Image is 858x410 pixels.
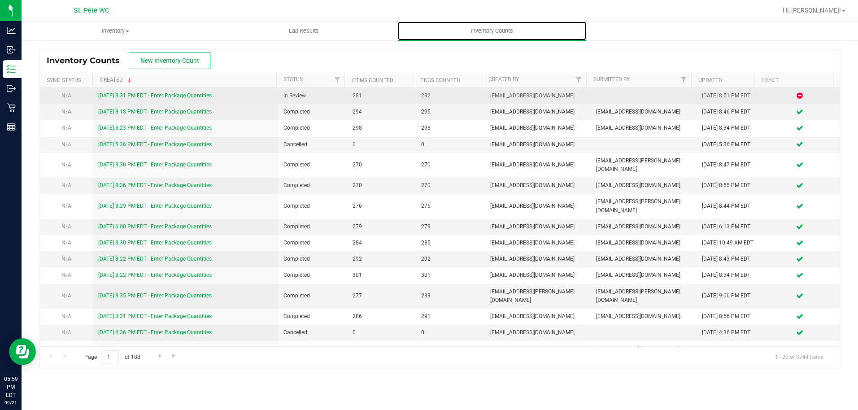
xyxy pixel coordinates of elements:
span: 0 [353,140,411,149]
a: [DATE] 8:31 PM EDT - Enter Package Quantities [98,313,212,319]
inline-svg: Retail [7,103,16,112]
a: Lab Results [210,22,398,40]
span: 301 [353,271,411,279]
span: Completed [283,312,342,321]
a: Inventory Counts [398,22,586,40]
div: [DATE] 8:47 PM EDT [702,161,755,169]
span: [EMAIL_ADDRESS][DOMAIN_NAME] [490,124,585,132]
span: [EMAIL_ADDRESS][DOMAIN_NAME] [490,140,585,149]
span: 279 [353,222,411,231]
span: [EMAIL_ADDRESS][DOMAIN_NAME] [490,255,585,263]
a: [DATE] 8:18 PM EDT - Enter Package Quantities [98,109,212,115]
span: 1 - 20 of 3744 items [768,350,831,364]
span: 298 [353,124,411,132]
span: N/A [61,92,71,99]
button: New Inventory Count [129,52,210,69]
span: [EMAIL_ADDRESS][DOMAIN_NAME] [490,222,585,231]
span: [EMAIL_ADDRESS][DOMAIN_NAME] [490,108,585,116]
span: N/A [61,141,71,148]
th: Exact [754,72,833,88]
span: 284 [353,239,411,247]
span: 291 [421,312,479,321]
p: 05:59 PM EDT [4,375,17,399]
a: [DATE] 8:36 PM EDT - Enter Package Quantities [98,182,212,188]
div: [DATE] 8:34 PM EDT [702,124,755,132]
span: [EMAIL_ADDRESS][DOMAIN_NAME] [596,312,691,321]
span: 294 [353,108,411,116]
a: [DATE] 8:29 PM EDT - Enter Package Quantities [98,203,212,209]
iframe: Resource center [9,338,36,365]
inline-svg: Inventory [7,65,16,74]
div: [DATE] 6:13 PM EDT [702,222,755,231]
span: 277 [353,292,411,300]
span: [EMAIL_ADDRESS][DOMAIN_NAME] [490,161,585,169]
span: 286 [353,312,411,321]
span: [EMAIL_ADDRESS][DOMAIN_NAME] [596,124,691,132]
span: [EMAIL_ADDRESS][DOMAIN_NAME] [596,255,691,263]
span: [EMAIL_ADDRESS][DOMAIN_NAME] [490,312,585,321]
span: Inventory Counts [47,56,129,65]
p: 09/21 [4,399,17,406]
span: Hi, [PERSON_NAME]! [783,7,841,14]
inline-svg: Inbound [7,45,16,54]
span: St. Pete WC [74,7,109,14]
a: [DATE] 8:30 PM EDT - Enter Package Quantities [98,240,212,246]
a: Created By [488,76,519,83]
span: 270 [421,181,479,190]
span: N/A [61,182,71,188]
span: N/A [61,313,71,319]
span: Completed [283,124,342,132]
span: 281 [353,92,411,100]
span: 285 [421,239,479,247]
div: [DATE] 8:34 PM EDT [702,271,755,279]
a: Created [100,77,133,83]
a: Inventory [22,22,210,40]
span: N/A [61,272,71,278]
span: 301 [421,271,479,279]
span: [EMAIL_ADDRESS][PERSON_NAME][DOMAIN_NAME] [596,197,691,214]
span: Cancelled [283,140,342,149]
div: [DATE] 8:43 PM EDT [702,255,755,263]
span: N/A [61,329,71,336]
div: [DATE] 8:46 PM EDT [702,108,755,116]
span: [EMAIL_ADDRESS][PERSON_NAME][DOMAIN_NAME] [596,157,691,174]
span: [EMAIL_ADDRESS][DOMAIN_NAME] [596,108,691,116]
span: 276 [421,202,479,210]
span: Completed [283,161,342,169]
span: 0 [421,328,479,337]
div: [DATE] 9:00 PM EDT [702,292,755,300]
span: Cancelled [283,328,342,337]
span: N/A [61,240,71,246]
span: Completed [283,181,342,190]
a: [DATE] 6:00 PM EDT - Enter Package Quantities [98,223,212,230]
a: Go to the last page [168,350,181,362]
span: 279 [421,222,479,231]
span: Completed [283,255,342,263]
div: [DATE] 8:44 PM EDT [702,202,755,210]
a: Go to the next page [153,350,166,362]
span: N/A [61,125,71,131]
a: Filter [676,72,691,87]
a: Submitted By [593,76,630,83]
a: Status [283,76,303,83]
span: Completed [283,271,342,279]
span: [EMAIL_ADDRESS][PERSON_NAME][DOMAIN_NAME] [596,345,691,362]
span: N/A [61,203,71,209]
span: Lab Results [277,27,331,35]
span: [EMAIL_ADDRESS][DOMAIN_NAME] [490,92,585,100]
span: N/A [61,109,71,115]
span: 0 [421,140,479,149]
div: [DATE] 8:55 PM EDT [702,181,755,190]
span: [EMAIL_ADDRESS][DOMAIN_NAME] [596,181,691,190]
span: Inventory [22,27,209,35]
span: Completed [283,292,342,300]
span: 292 [421,255,479,263]
a: Filter [571,72,586,87]
span: 282 [421,92,479,100]
span: 0 [353,328,411,337]
span: [EMAIL_ADDRESS][DOMAIN_NAME] [596,222,691,231]
span: [EMAIL_ADDRESS][DOMAIN_NAME] [490,271,585,279]
a: Updated [698,77,722,83]
span: N/A [61,292,71,299]
div: [DATE] 5:36 PM EDT [702,140,755,149]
